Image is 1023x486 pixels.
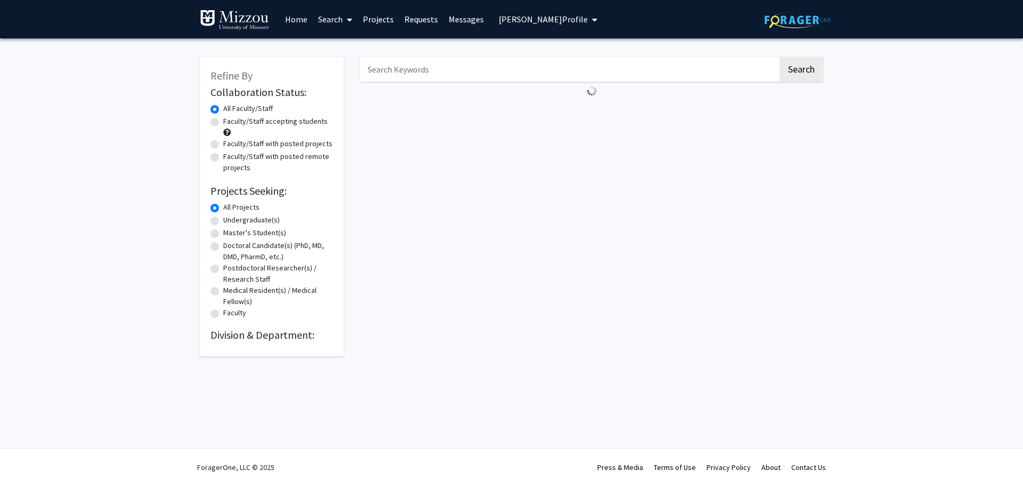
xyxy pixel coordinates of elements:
div: ForagerOne, LLC © 2025 [197,449,274,486]
label: All Projects [223,202,259,213]
label: Doctoral Candidate(s) (PhD, MD, DMD, PharmD, etc.) [223,240,333,262]
input: Search Keywords [360,57,778,82]
label: Medical Resident(s) / Medical Fellow(s) [223,285,333,307]
a: Contact Us [791,463,826,472]
label: All Faculty/Staff [223,103,273,114]
a: Home [280,1,313,38]
label: Faculty/Staff with posted projects [223,138,332,149]
h2: Projects Seeking: [210,185,333,197]
label: Master's Student(s) [223,227,286,238]
img: University of Missouri Logo [200,10,269,31]
a: Projects [358,1,399,38]
img: Loading [582,82,601,100]
label: Faculty [223,307,246,318]
a: About [761,463,781,472]
label: Undergraduate(s) [223,214,280,226]
a: Requests [399,1,443,38]
h2: Collaboration Status: [210,86,333,99]
span: Refine By [210,69,253,82]
a: Privacy Policy [707,463,751,472]
label: Faculty/Staff accepting students [223,116,328,127]
label: Postdoctoral Researcher(s) / Research Staff [223,262,333,285]
h2: Division & Department: [210,329,333,341]
nav: Page navigation [360,100,823,125]
span: [PERSON_NAME] Profile [499,14,588,25]
label: Faculty/Staff with posted remote projects [223,151,333,173]
a: Press & Media [597,463,643,472]
a: Terms of Use [654,463,696,472]
button: Search [780,57,823,82]
img: ForagerOne Logo [765,12,831,28]
a: Messages [443,1,489,38]
a: Search [313,1,358,38]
